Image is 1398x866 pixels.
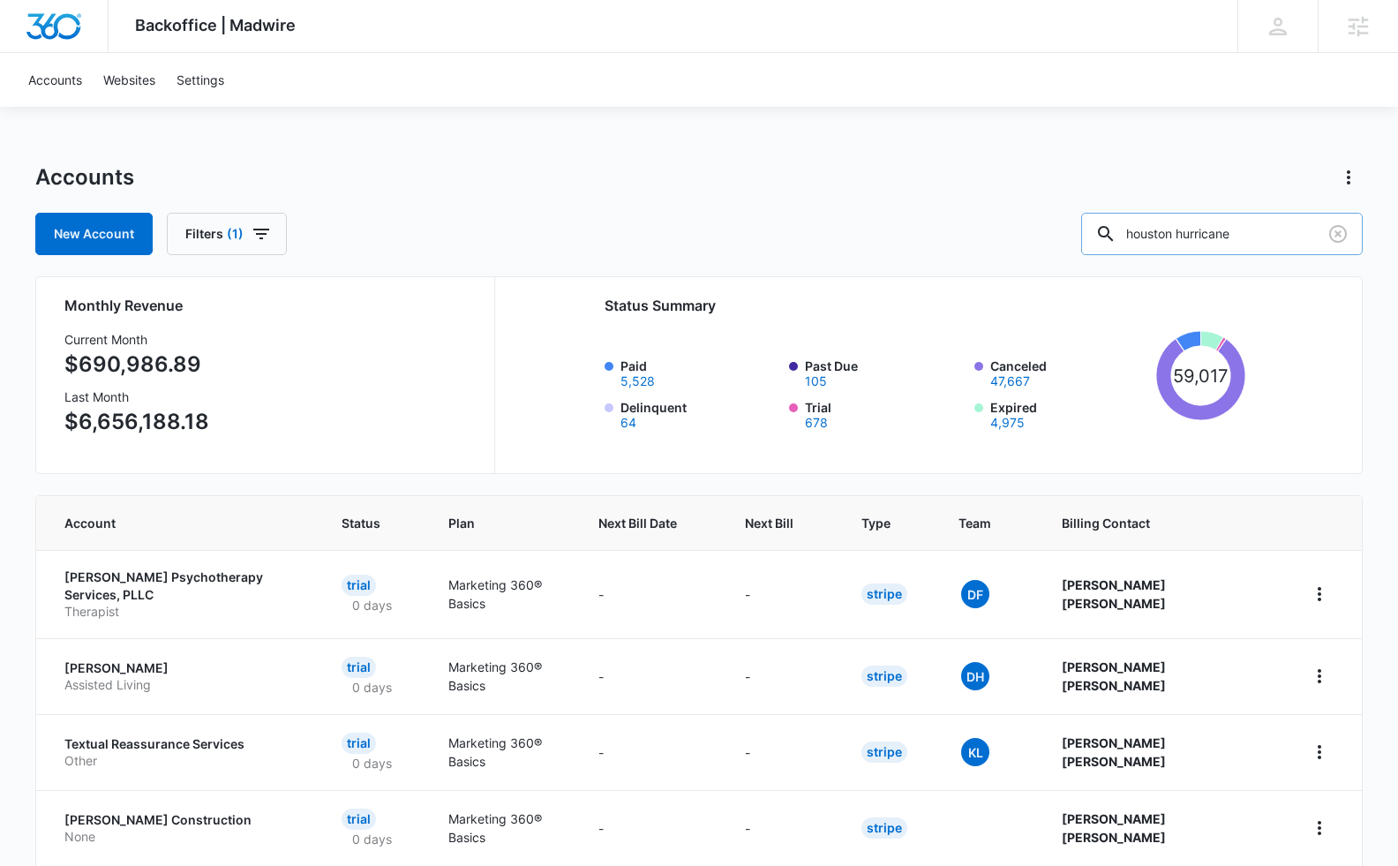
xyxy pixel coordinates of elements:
a: [PERSON_NAME]Assisted Living [64,659,299,694]
span: KL [961,738,989,766]
span: Team [958,514,994,532]
button: home [1305,738,1334,766]
a: [PERSON_NAME] ConstructionNone [64,811,299,846]
button: Paid [620,375,655,388]
strong: [PERSON_NAME] [PERSON_NAME] [1062,811,1166,845]
td: - [724,638,840,714]
p: [PERSON_NAME] Construction [64,811,299,829]
p: Other [64,752,299,770]
p: $6,656,188.18 [64,406,209,438]
input: Search [1081,213,1363,255]
p: Marketing 360® Basics [448,734,556,771]
p: 0 days [342,754,402,772]
div: Trial [342,733,376,754]
td: - [577,714,724,790]
p: Textual Reassurance Services [64,735,299,753]
p: Marketing 360® Basics [448,810,556,847]
span: Plan [448,514,556,532]
h2: Status Summary [605,295,1246,316]
span: Backoffice | Madwire [135,16,296,34]
button: Trial [805,417,828,429]
span: Type [861,514,891,532]
strong: [PERSON_NAME] [PERSON_NAME] [1062,735,1166,769]
button: Actions [1334,163,1363,192]
p: 0 days [342,678,402,697]
p: 0 days [342,830,402,848]
a: New Account [35,213,153,255]
h2: Monthly Revenue [64,295,473,316]
td: - [577,550,724,638]
p: Marketing 360® Basics [448,658,556,695]
button: Expired [990,417,1025,429]
div: Trial [342,657,376,678]
p: $690,986.89 [64,349,209,380]
div: Stripe [861,742,907,763]
div: Trial [342,809,376,830]
span: Status [342,514,380,532]
p: Assisted Living [64,676,299,694]
button: home [1305,814,1334,842]
p: Therapist [64,603,299,621]
button: Delinquent [620,417,636,429]
label: Expired [990,398,1149,429]
span: DH [961,662,989,690]
strong: [PERSON_NAME] [PERSON_NAME] [1062,659,1166,693]
div: Stripe [861,666,907,687]
a: Accounts [18,53,93,107]
div: Stripe [861,584,907,605]
span: Next Bill [745,514,793,532]
label: Paid [620,357,779,388]
span: Next Bill Date [598,514,677,532]
label: Past Due [805,357,964,388]
a: Settings [166,53,235,107]
button: Canceled [990,375,1030,388]
tspan: 59,017 [1173,365,1229,387]
span: DF [961,580,989,608]
label: Trial [805,398,964,429]
span: (1) [227,228,244,240]
p: [PERSON_NAME] [64,659,299,677]
td: - [577,638,724,714]
td: - [724,790,840,866]
h1: Accounts [35,164,134,191]
div: Stripe [861,817,907,839]
h3: Current Month [64,330,209,349]
button: Clear [1324,220,1352,248]
button: Filters(1) [167,213,287,255]
td: - [724,550,840,638]
td: - [577,790,724,866]
label: Canceled [990,357,1149,388]
label: Delinquent [620,398,779,429]
strong: [PERSON_NAME] [PERSON_NAME] [1062,577,1166,611]
span: Billing Contact [1062,514,1263,532]
p: Marketing 360® Basics [448,576,556,613]
p: None [64,828,299,846]
button: home [1305,580,1334,608]
p: 0 days [342,596,402,614]
button: home [1305,662,1334,690]
a: [PERSON_NAME] Psychotherapy Services, PLLCTherapist [64,569,299,621]
td: - [724,714,840,790]
p: [PERSON_NAME] Psychotherapy Services, PLLC [64,569,299,603]
h3: Last Month [64,388,209,406]
a: Websites [93,53,166,107]
span: Account [64,514,274,532]
button: Past Due [805,375,827,388]
a: Textual Reassurance ServicesOther [64,735,299,770]
div: Trial [342,575,376,596]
